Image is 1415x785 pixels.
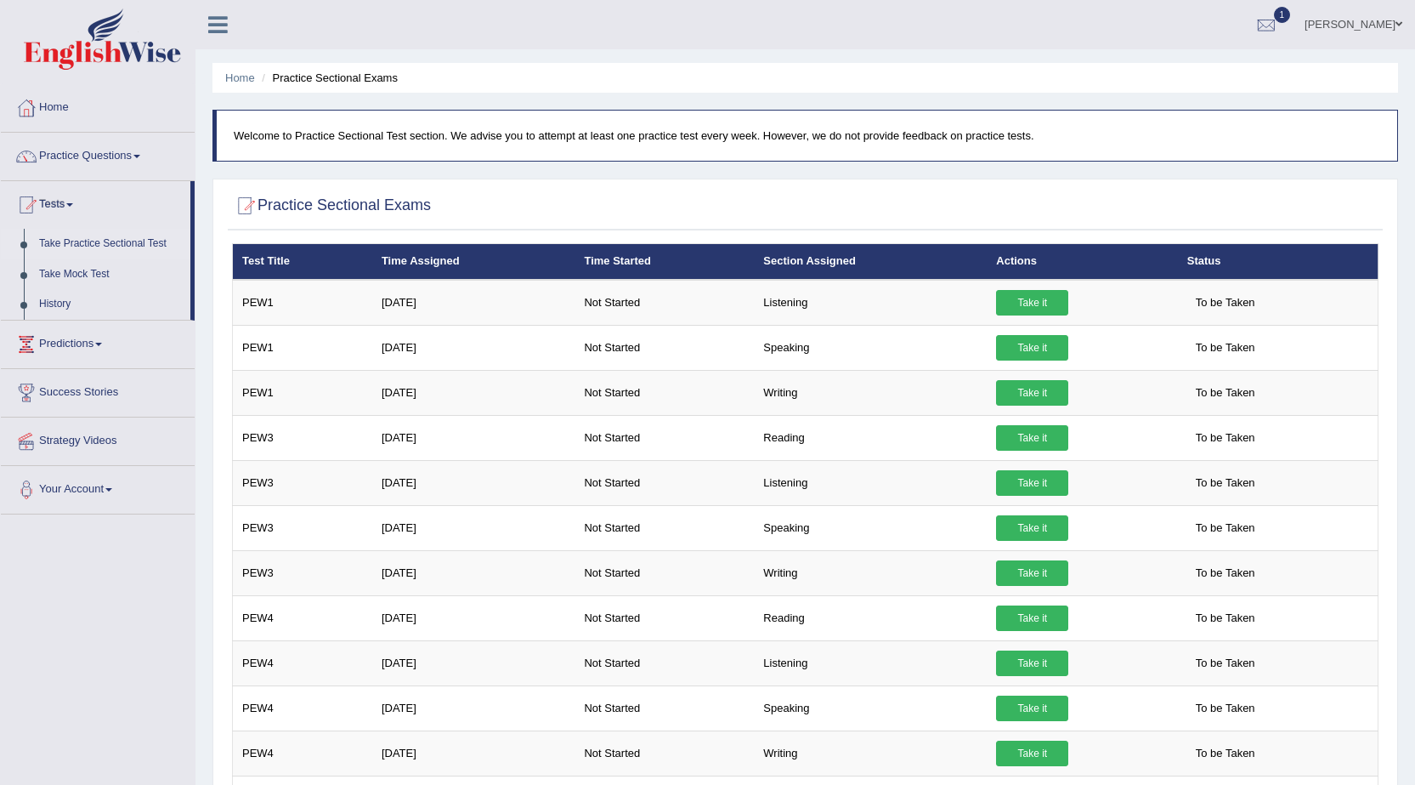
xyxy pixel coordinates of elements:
[754,244,987,280] th: Section Assigned
[996,560,1068,586] a: Take it
[1187,290,1264,316] span: To be Taken
[233,640,372,685] td: PEW4
[1,418,195,460] a: Strategy Videos
[1,369,195,412] a: Success Stories
[372,550,575,595] td: [DATE]
[996,335,1068,361] a: Take it
[754,731,987,776] td: Writing
[31,259,190,290] a: Take Mock Test
[1178,244,1378,280] th: Status
[1187,560,1264,586] span: To be Taken
[372,731,575,776] td: [DATE]
[1187,651,1264,676] span: To be Taken
[574,244,754,280] th: Time Started
[1187,606,1264,631] span: To be Taken
[225,71,255,84] a: Home
[574,550,754,595] td: Not Started
[1,84,195,127] a: Home
[372,595,575,640] td: [DATE]
[996,470,1068,496] a: Take it
[233,731,372,776] td: PEW4
[1,133,195,175] a: Practice Questions
[1187,741,1264,766] span: To be Taken
[31,289,190,320] a: History
[996,651,1068,676] a: Take it
[754,550,987,595] td: Writing
[234,128,1380,144] p: Welcome to Practice Sectional Test section. We advise you to attempt at least one practice test e...
[233,370,372,415] td: PEW1
[372,460,575,505] td: [DATE]
[996,515,1068,541] a: Take it
[987,244,1177,280] th: Actions
[996,741,1068,766] a: Take it
[754,505,987,550] td: Speaking
[574,685,754,731] td: Not Started
[372,280,575,326] td: [DATE]
[574,505,754,550] td: Not Started
[574,595,754,640] td: Not Started
[1,321,195,363] a: Predictions
[754,460,987,505] td: Listening
[233,280,372,326] td: PEW1
[372,415,575,460] td: [DATE]
[233,685,372,731] td: PEW4
[1187,515,1264,541] span: To be Taken
[233,505,372,550] td: PEW3
[233,595,372,640] td: PEW4
[574,640,754,685] td: Not Started
[996,696,1068,721] a: Take it
[372,640,575,685] td: [DATE]
[233,460,372,505] td: PEW3
[31,229,190,259] a: Take Practice Sectional Test
[372,505,575,550] td: [DATE]
[996,425,1068,451] a: Take it
[1,466,195,509] a: Your Account
[996,290,1068,316] a: Take it
[574,415,754,460] td: Not Started
[1187,696,1264,721] span: To be Taken
[754,325,987,370] td: Speaking
[574,325,754,370] td: Not Started
[754,640,987,685] td: Listening
[1187,335,1264,361] span: To be Taken
[258,70,398,86] li: Practice Sectional Exams
[233,415,372,460] td: PEW3
[754,415,987,460] td: Reading
[372,685,575,731] td: [DATE]
[996,606,1068,631] a: Take it
[372,325,575,370] td: [DATE]
[1,181,190,224] a: Tests
[232,193,431,219] h2: Practice Sectional Exams
[372,244,575,280] th: Time Assigned
[233,244,372,280] th: Test Title
[1187,425,1264,451] span: To be Taken
[574,370,754,415] td: Not Started
[574,280,754,326] td: Not Started
[1187,470,1264,496] span: To be Taken
[233,550,372,595] td: PEW3
[754,280,987,326] td: Listening
[996,380,1068,406] a: Take it
[574,731,754,776] td: Not Started
[754,685,987,731] td: Speaking
[1187,380,1264,406] span: To be Taken
[754,595,987,640] td: Reading
[574,460,754,505] td: Not Started
[1274,7,1291,23] span: 1
[233,325,372,370] td: PEW1
[754,370,987,415] td: Writing
[372,370,575,415] td: [DATE]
